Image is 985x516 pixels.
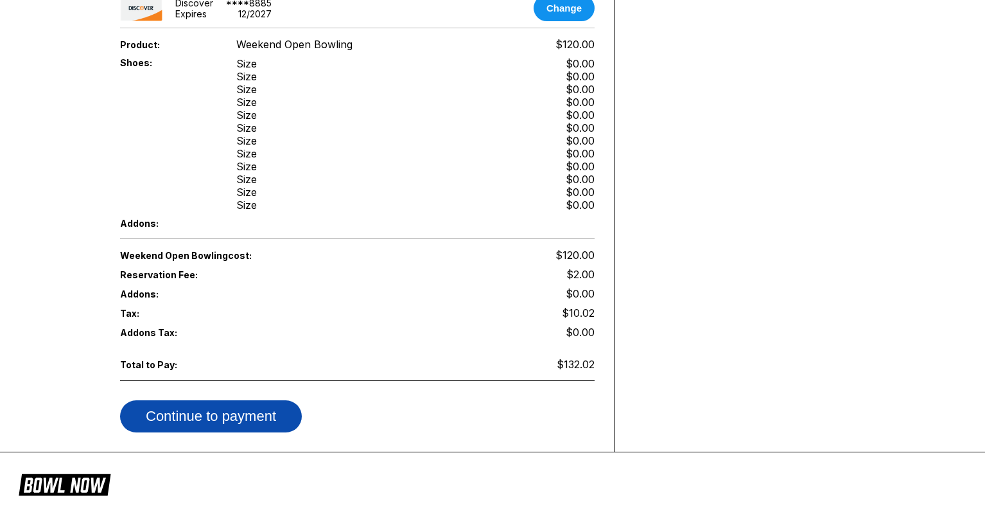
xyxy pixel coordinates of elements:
[120,400,302,432] button: Continue to payment
[566,186,595,199] div: $0.00
[236,147,257,160] div: Size
[566,173,595,186] div: $0.00
[236,70,257,83] div: Size
[238,8,272,19] div: 12 / 2027
[555,249,595,262] span: $120.00
[236,121,257,134] div: Size
[566,109,595,121] div: $0.00
[566,326,595,339] span: $0.00
[236,186,257,199] div: Size
[236,134,257,147] div: Size
[236,57,257,70] div: Size
[566,96,595,109] div: $0.00
[120,39,215,50] span: Product:
[566,147,595,160] div: $0.00
[566,83,595,96] div: $0.00
[562,307,595,319] span: $10.02
[120,218,215,229] span: Addons:
[566,57,595,70] div: $0.00
[566,199,595,211] div: $0.00
[566,160,595,173] div: $0.00
[236,160,257,173] div: Size
[236,96,257,109] div: Size
[566,287,595,300] span: $0.00
[120,308,215,319] span: Tax:
[557,358,595,371] span: $132.02
[236,173,257,186] div: Size
[566,121,595,134] div: $0.00
[236,199,257,211] div: Size
[175,8,207,19] div: Expires
[236,83,257,96] div: Size
[236,38,353,51] span: Weekend Open Bowling
[120,359,215,370] span: Total to Pay:
[555,38,595,51] span: $120.00
[566,70,595,83] div: $0.00
[120,289,215,299] span: Addons:
[120,250,358,261] span: Weekend Open Bowling cost:
[566,268,595,281] span: $2.00
[236,109,257,121] div: Size
[120,327,215,338] span: Addons Tax:
[120,57,215,68] span: Shoes:
[120,269,358,280] span: Reservation Fee:
[566,134,595,147] div: $0.00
